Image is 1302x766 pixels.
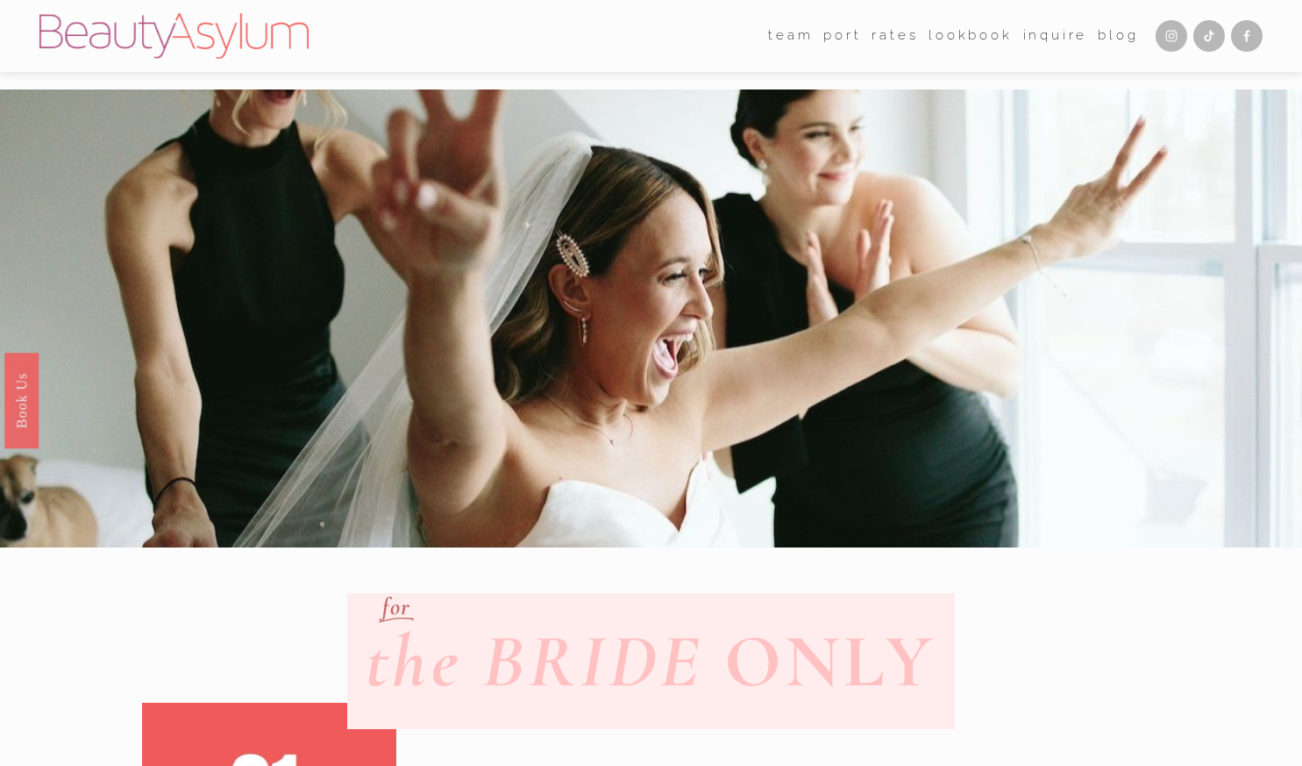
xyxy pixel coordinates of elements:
[366,616,702,706] em: the BRIDE
[382,592,410,621] em: for
[768,24,813,47] span: team
[768,23,813,49] a: folder dropdown
[1023,23,1088,49] a: Inquire
[928,23,1012,49] a: Lookbook
[1156,20,1187,52] a: Instagram
[1193,20,1225,52] a: TikTok
[872,23,918,49] a: Rates
[823,23,861,49] a: port
[724,616,936,706] strong: ONLY
[1231,20,1263,52] a: Facebook
[1098,23,1138,49] a: Blog
[39,13,309,59] img: Beauty Asylum | Bridal Hair &amp; Makeup Charlotte &amp; Atlanta
[4,352,39,447] a: Book Us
